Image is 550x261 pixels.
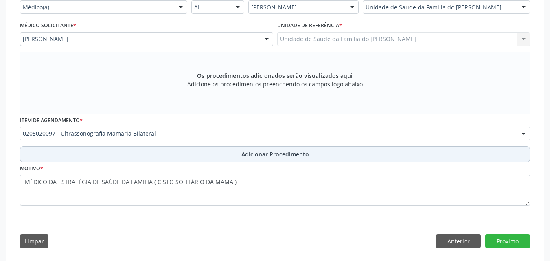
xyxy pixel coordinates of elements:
button: Adicionar Procedimento [20,146,530,162]
button: Próximo [485,234,530,248]
label: Unidade de referência [277,20,342,32]
span: Os procedimentos adicionados serão visualizados aqui [197,71,353,80]
span: Médico(a) [23,3,171,11]
span: 0205020097 - Ultrassonografia Mamaria Bilateral [23,129,513,138]
label: Item de agendamento [20,114,83,127]
span: [PERSON_NAME] [251,3,342,11]
span: Adicionar Procedimento [241,150,309,158]
span: Adicione os procedimentos preenchendo os campos logo abaixo [187,80,363,88]
label: Médico Solicitante [20,20,76,32]
button: Anterior [436,234,481,248]
span: Unidade de Saude da Familia do [PERSON_NAME] [366,3,513,11]
span: [PERSON_NAME] [23,35,256,43]
label: Motivo [20,162,43,175]
span: AL [194,3,228,11]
